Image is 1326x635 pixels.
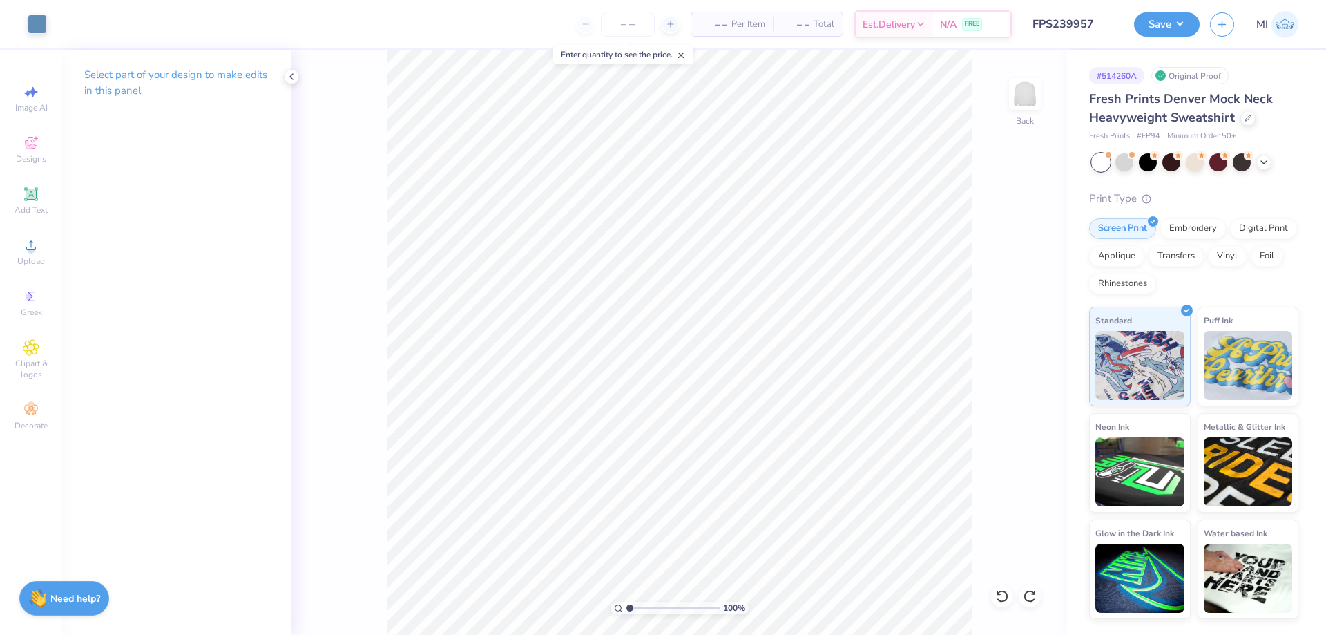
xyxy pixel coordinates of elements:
[1204,331,1293,400] img: Puff Ink
[863,17,915,32] span: Est. Delivery
[15,102,48,113] span: Image AI
[965,19,979,29] span: FREE
[1256,11,1298,38] a: MI
[1089,246,1144,267] div: Applique
[1022,10,1124,38] input: Untitled Design
[16,153,46,164] span: Designs
[1167,131,1236,142] span: Minimum Order: 50 +
[1095,313,1132,328] span: Standard
[1089,131,1130,142] span: Fresh Prints
[17,256,45,267] span: Upload
[1011,80,1039,108] img: Back
[1256,17,1268,32] span: MI
[1095,437,1184,506] img: Neon Ink
[1204,544,1293,613] img: Water based Ink
[1149,246,1204,267] div: Transfers
[1204,419,1285,434] span: Metallic & Glitter Ink
[1095,544,1184,613] img: Glow in the Dark Ink
[553,45,693,64] div: Enter quantity to see the price.
[1271,11,1298,38] img: Mark Isaac
[940,17,957,32] span: N/A
[1151,67,1229,84] div: Original Proof
[1089,91,1273,126] span: Fresh Prints Denver Mock Neck Heavyweight Sweatshirt
[1095,526,1174,540] span: Glow in the Dark Ink
[1230,218,1297,239] div: Digital Print
[1204,526,1267,540] span: Water based Ink
[1137,131,1160,142] span: # FP94
[15,205,48,216] span: Add Text
[21,307,42,318] span: Greek
[1160,218,1226,239] div: Embroidery
[814,17,834,32] span: Total
[782,17,809,32] span: – –
[84,67,269,99] p: Select part of your design to make edits in this panel
[1208,246,1247,267] div: Vinyl
[15,420,48,431] span: Decorate
[1089,191,1298,207] div: Print Type
[1089,218,1156,239] div: Screen Print
[7,358,55,380] span: Clipart & logos
[1089,274,1156,294] div: Rhinestones
[731,17,765,32] span: Per Item
[1204,437,1293,506] img: Metallic & Glitter Ink
[601,12,655,37] input: – –
[1251,246,1283,267] div: Foil
[1134,12,1200,37] button: Save
[50,592,100,605] strong: Need help?
[1016,115,1034,127] div: Back
[700,17,727,32] span: – –
[1095,419,1129,434] span: Neon Ink
[723,602,745,614] span: 100 %
[1089,67,1144,84] div: # 514260A
[1095,331,1184,400] img: Standard
[1204,313,1233,328] span: Puff Ink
